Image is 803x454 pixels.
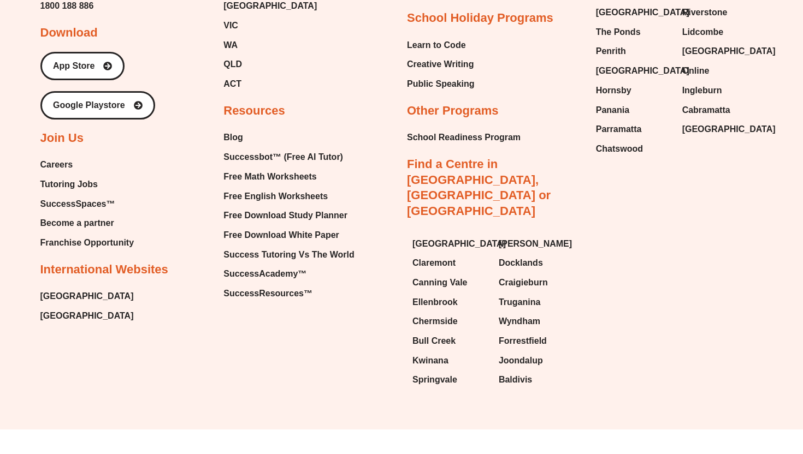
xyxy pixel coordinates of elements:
[40,308,134,324] a: [GEOGRAPHIC_DATA]
[40,176,134,193] a: Tutoring Jobs
[499,372,574,388] a: Baldivis
[596,63,671,79] a: [GEOGRAPHIC_DATA]
[412,333,488,349] a: Bull Creek
[40,196,134,212] a: SuccessSpaces™
[596,141,671,157] a: Chatswood
[499,294,540,310] span: Truganina
[223,37,238,53] span: WA
[412,294,458,310] span: Ellenbrook
[412,333,456,349] span: Bull Creek
[682,121,758,138] a: [GEOGRAPHIC_DATA]
[40,215,114,231] span: Become a partner
[596,121,671,138] a: Parramatta
[682,24,724,40] span: Lidcombe
[412,255,488,271] a: Claremont
[223,56,242,73] span: QLD
[682,63,758,79] a: Online
[499,353,543,369] span: Joondalup
[40,25,98,41] h2: Download
[223,188,328,205] span: Free English Worksheets
[682,43,776,59] span: [GEOGRAPHIC_DATA]
[412,274,488,291] a: Canning Vale
[407,37,475,53] a: Learn to Code
[682,102,758,118] a: Cabramatta
[412,255,456,271] span: Claremont
[223,17,317,34] a: VIC
[223,37,317,53] a: WA
[223,247,354,263] a: Success Tutoring Vs The World
[223,266,306,282] span: SuccessAcademy™
[40,196,115,212] span: SuccessSpaces™
[223,56,317,73] a: QLD
[596,102,671,118] a: Panania
[223,129,243,146] span: Blog
[499,313,574,330] a: Wyndham
[682,24,758,40] a: Lidcombe
[407,37,466,53] span: Learn to Code
[596,82,671,99] a: Hornsby
[407,129,521,146] a: School Readiness Program
[412,353,488,369] a: Kwinana
[412,236,506,252] span: [GEOGRAPHIC_DATA]
[596,24,671,40] a: The Ponds
[499,236,572,252] span: [PERSON_NAME]
[499,255,574,271] a: Docklands
[40,130,84,146] h2: Join Us
[596,4,689,21] span: [GEOGRAPHIC_DATA]
[223,169,316,185] span: Free Math Worksheets
[499,274,574,291] a: Craigieburn
[407,76,475,92] a: Public Speaking
[412,294,488,310] a: Ellenbrook
[40,176,98,193] span: Tutoring Jobs
[499,236,574,252] a: [PERSON_NAME]
[596,141,643,157] span: Chatswood
[412,313,458,330] span: Chermside
[596,43,626,59] span: Penrith
[223,285,354,302] a: SuccessResources™
[223,227,354,243] a: Free Download White Paper
[412,372,457,388] span: Springvale
[40,157,134,173] a: Careers
[407,56,475,73] a: Creative Writing
[412,274,467,291] span: Canning Vale
[596,102,629,118] span: Panania
[412,313,488,330] a: Chermside
[223,207,347,224] span: Free Download Study Planner
[407,56,474,73] span: Creative Writing
[499,353,574,369] a: Joondalup
[596,63,689,79] span: [GEOGRAPHIC_DATA]
[616,331,803,454] iframe: Chat Widget
[40,235,134,251] span: Franchise Opportunity
[412,353,448,369] span: Kwinana
[682,4,758,21] a: Riverstone
[682,82,722,99] span: Ingleburn
[223,129,354,146] a: Blog
[40,52,125,80] a: App Store
[596,4,671,21] a: [GEOGRAPHIC_DATA]
[682,4,728,21] span: Riverstone
[40,215,134,231] a: Become a partner
[499,372,532,388] span: Baldivis
[682,82,758,99] a: Ingleburn
[499,333,547,349] span: Forrestfield
[40,288,134,304] a: [GEOGRAPHIC_DATA]
[223,17,238,34] span: VIC
[596,121,642,138] span: Parramatta
[499,274,548,291] span: Craigieburn
[40,157,73,173] span: Careers
[223,188,354,205] a: Free English Worksheets
[223,169,354,185] a: Free Math Worksheets
[412,236,488,252] a: [GEOGRAPHIC_DATA]
[223,149,343,165] span: Successbot™ (Free AI Tutor)
[407,157,551,218] a: Find a Centre in [GEOGRAPHIC_DATA], [GEOGRAPHIC_DATA] or [GEOGRAPHIC_DATA]
[223,227,339,243] span: Free Download White Paper
[682,102,730,118] span: Cabramatta
[682,63,710,79] span: Online
[223,207,354,224] a: Free Download Study Planner
[40,262,168,278] h2: International Websites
